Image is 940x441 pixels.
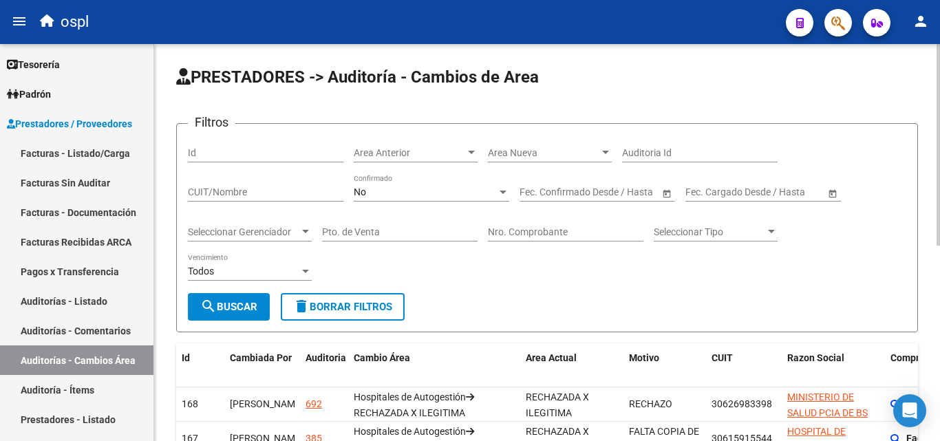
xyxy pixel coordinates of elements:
[685,186,728,198] input: Start date
[7,116,132,131] span: Prestadores / Proveedores
[300,343,348,404] datatable-header-cell: Auditoria
[354,391,474,418] span: Hospitales de Autogestión RECHAZADA X ILEGITIMA
[7,87,51,102] span: Padrón
[281,293,405,321] button: Borrar Filtros
[659,186,674,200] button: Open calendar
[629,352,659,363] span: Motivo
[623,343,706,404] datatable-header-cell: Motivo
[782,343,885,404] datatable-header-cell: Razon Social
[11,13,28,30] mat-icon: menu
[712,398,772,409] span: 30626983398
[706,343,782,404] datatable-header-cell: CUIT
[293,301,392,313] span: Borrar Filtros
[182,352,190,363] span: Id
[176,343,224,404] datatable-header-cell: Id
[354,352,410,363] span: Cambio Área
[354,147,465,159] span: Area Anterior
[354,186,366,197] span: No
[893,394,926,427] div: Open Intercom Messenger
[654,226,765,238] span: Seleccionar Tipo
[230,352,292,363] span: Cambiada Por
[306,396,322,412] div: 692
[7,57,60,72] span: Tesorería
[629,398,672,409] span: RECHAZO
[488,147,599,159] span: Area Nueva
[188,293,270,321] button: Buscar
[176,67,539,87] span: PRESTADORES -> Auditoría - Cambios de Area
[787,391,868,434] span: MINISTERIO DE SALUD PCIA DE BS AS O. P.
[306,352,346,363] span: Auditoria
[526,391,589,418] span: RECHAZADA X ILEGITIMA
[825,186,840,200] button: Open calendar
[520,186,562,198] input: Start date
[712,352,733,363] span: CUIT
[230,398,303,409] span: [PERSON_NAME]
[293,298,310,314] mat-icon: delete
[224,343,300,404] datatable-header-cell: Cambiada Por
[200,301,257,313] span: Buscar
[526,352,577,363] span: Area Actual
[787,352,844,363] span: Razon Social
[520,343,623,404] datatable-header-cell: Area Actual
[61,7,89,37] span: ospl
[182,398,198,409] span: 168
[200,298,217,314] mat-icon: search
[188,266,214,277] span: Todos
[188,226,299,238] span: Seleccionar Gerenciador
[740,186,807,198] input: End date
[574,186,641,198] input: End date
[348,343,520,404] datatable-header-cell: Cambio Área
[912,13,929,30] mat-icon: person
[188,113,235,132] h3: Filtros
